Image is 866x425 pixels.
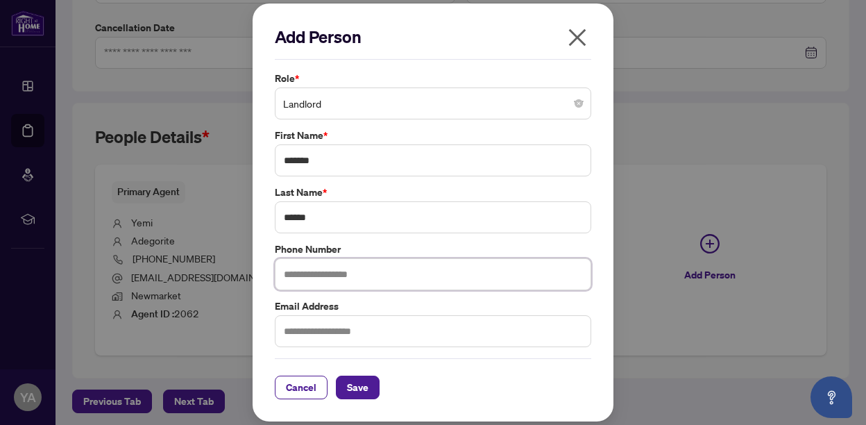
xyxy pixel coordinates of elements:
label: Role [275,71,591,86]
label: First Name [275,128,591,143]
span: close [566,26,588,49]
button: Save [336,376,380,399]
span: Cancel [286,376,316,399]
span: Save [347,376,368,399]
button: Cancel [275,376,328,399]
h2: Add Person [275,26,591,48]
span: close-circle [575,99,583,108]
label: Phone Number [275,242,591,257]
label: Email Address [275,299,591,314]
label: Last Name [275,185,591,200]
button: Open asap [810,376,852,418]
span: Landlord [283,90,583,117]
